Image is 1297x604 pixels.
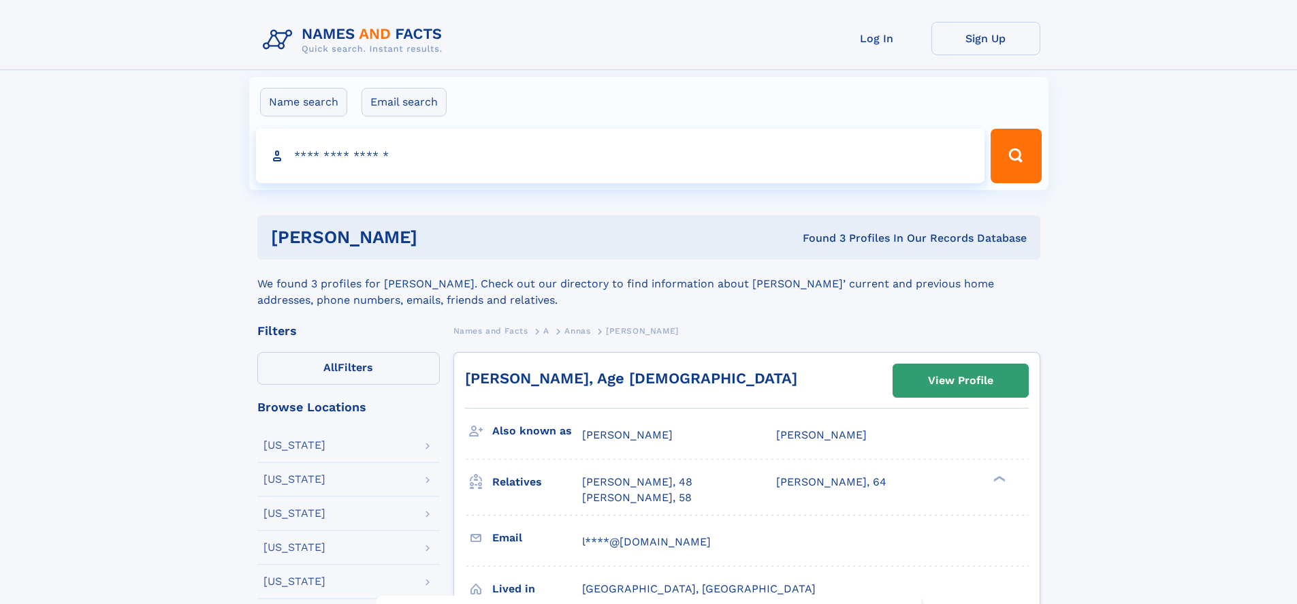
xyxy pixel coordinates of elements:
[564,326,590,336] span: Annas
[610,231,1027,246] div: Found 3 Profiles In Our Records Database
[990,475,1006,483] div: ❯
[991,129,1041,183] button: Search Button
[492,471,582,494] h3: Relatives
[582,428,673,441] span: [PERSON_NAME]
[323,361,338,374] span: All
[263,542,325,553] div: [US_STATE]
[257,352,440,385] label: Filters
[263,474,325,485] div: [US_STATE]
[257,22,453,59] img: Logo Names and Facts
[271,229,610,246] h1: [PERSON_NAME]
[543,326,549,336] span: A
[260,88,347,116] label: Name search
[582,582,816,595] span: [GEOGRAPHIC_DATA], [GEOGRAPHIC_DATA]
[893,364,1028,397] a: View Profile
[453,322,528,339] a: Names and Facts
[492,526,582,550] h3: Email
[256,129,985,183] input: search input
[822,22,931,55] a: Log In
[776,475,886,490] a: [PERSON_NAME], 64
[564,322,590,339] a: Annas
[582,475,692,490] a: [PERSON_NAME], 48
[492,577,582,601] h3: Lived in
[257,259,1040,308] div: We found 3 profiles for [PERSON_NAME]. Check out our directory to find information about [PERSON_...
[257,325,440,337] div: Filters
[263,576,325,587] div: [US_STATE]
[263,508,325,519] div: [US_STATE]
[606,326,679,336] span: [PERSON_NAME]
[928,365,993,396] div: View Profile
[465,370,797,387] a: [PERSON_NAME], Age [DEMOGRAPHIC_DATA]
[492,419,582,443] h3: Also known as
[362,88,447,116] label: Email search
[257,401,440,413] div: Browse Locations
[776,428,867,441] span: [PERSON_NAME]
[543,322,549,339] a: A
[263,440,325,451] div: [US_STATE]
[931,22,1040,55] a: Sign Up
[582,490,692,505] a: [PERSON_NAME], 58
